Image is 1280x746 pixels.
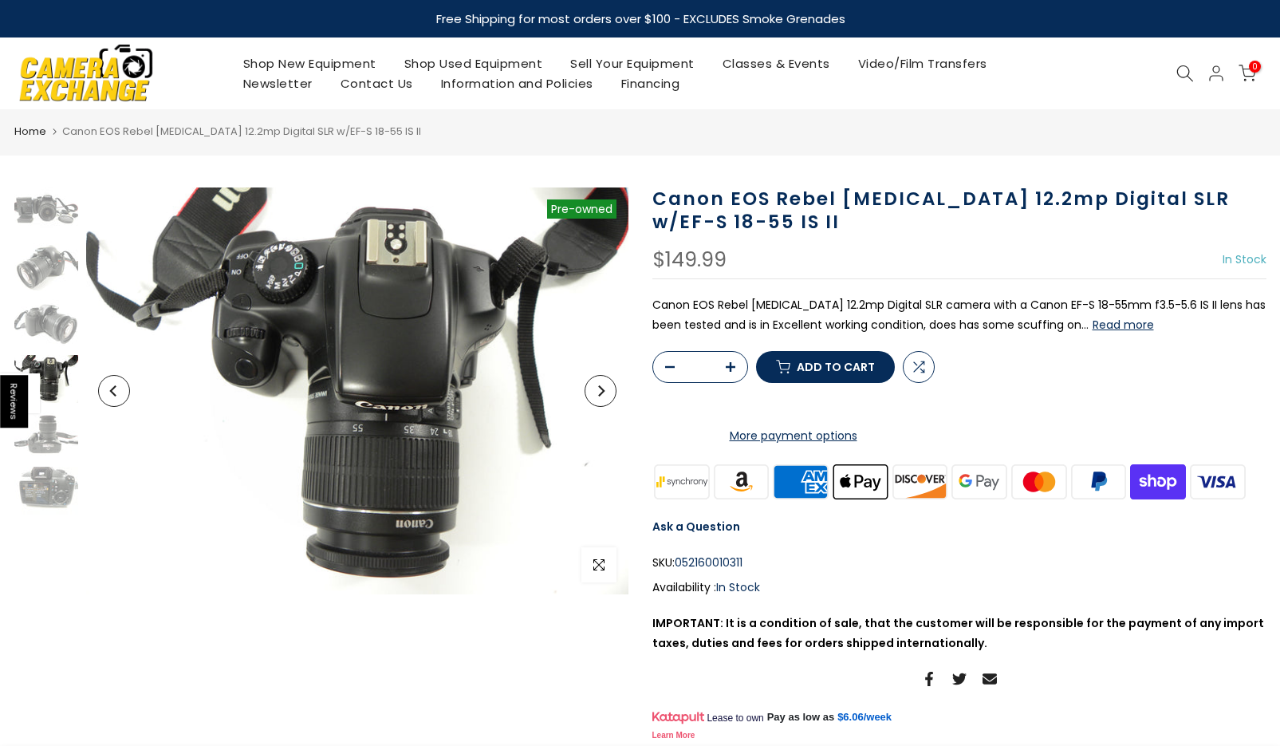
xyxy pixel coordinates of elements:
[652,187,1266,234] h1: Canon EOS Rebel [MEDICAL_DATA] 12.2mp Digital SLR w/EF-S 18-55 IS II
[427,73,607,93] a: Information and Policies
[229,53,390,73] a: Shop New Equipment
[652,553,1266,573] div: SKU:
[14,411,78,459] img: Canon EOS Rebel T3 12.2mp Digital SLR w/EF-S 18-55 IS II Digital Cameras - Digital SLR Cameras Ca...
[1093,318,1154,332] button: Read more
[756,351,895,383] button: Add to cart
[1009,462,1069,501] img: master
[14,124,46,140] a: Home
[557,53,709,73] a: Sell Your Equipment
[771,462,831,501] img: american express
[711,462,771,501] img: amazon payments
[652,578,1266,598] div: Availability :
[922,669,936,689] a: Share on Facebook
[652,462,712,501] img: synchrony
[652,295,1266,335] p: Canon EOS Rebel [MEDICAL_DATA] 12.2mp Digital SLR camera with a Canon EF-S 18-55mm f3.5-5.6 IS II...
[707,712,763,724] span: Lease to own
[837,710,892,724] a: $6.06/week
[1187,462,1247,501] img: visa
[830,462,890,501] img: apple pay
[14,355,78,403] img: Canon EOS Rebel T3 12.2mp Digital SLR w/EF-S 18-55 IS II Digital Cameras - Digital SLR Cameras Ca...
[716,579,760,595] span: In Stock
[98,375,130,407] button: Previous
[652,731,695,740] a: Learn More
[435,10,845,27] strong: Free Shipping for most orders over $100 - EXCLUDES Smoke Grenades
[767,710,835,724] span: Pay as low as
[326,73,427,93] a: Contact Us
[1223,251,1266,267] span: In Stock
[708,53,844,73] a: Classes & Events
[1249,61,1261,73] span: 0
[890,462,950,501] img: discover
[675,553,742,573] span: 052160010311
[652,615,1264,651] strong: IMPORTANT: It is a condition of sale, that the customer will be responsible for the payment of an...
[652,426,935,446] a: More payment options
[983,669,997,689] a: Share on Email
[86,187,628,594] img: Canon EOS Rebel T3 12.2mp Digital SLR w/EF-S 18-55 IS II Digital Cameras - Digital SLR Cameras Ca...
[14,467,78,515] img: Canon EOS Rebel T3 12.2mp Digital SLR w/EF-S 18-55 IS II Digital Cameras - Digital SLR Cameras Ca...
[652,250,727,270] div: $149.99
[62,124,421,139] span: Canon EOS Rebel [MEDICAL_DATA] 12.2mp Digital SLR w/EF-S 18-55 IS II
[1128,462,1188,501] img: shopify pay
[14,187,78,235] img: Canon EOS Rebel T3 12.2mp Digital SLR w/EF-S 18-55 IS II Digital Cameras - Digital SLR Cameras Ca...
[14,299,78,347] img: Canon EOS Rebel T3 12.2mp Digital SLR w/EF-S 18-55 IS II Digital Cameras - Digital SLR Cameras Ca...
[585,375,616,407] button: Next
[607,73,694,93] a: Financing
[229,73,326,93] a: Newsletter
[1069,462,1128,501] img: paypal
[950,462,1010,501] img: google pay
[390,53,557,73] a: Shop Used Equipment
[952,669,967,689] a: Share on Twitter
[797,361,875,373] span: Add to cart
[652,519,740,535] a: Ask a Question
[1239,65,1256,82] a: 0
[844,53,1001,73] a: Video/Film Transfers
[14,243,78,291] img: Canon EOS Rebel T3 12.2mp Digital SLR w/EF-S 18-55 IS II Digital Cameras - Digital SLR Cameras Ca...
